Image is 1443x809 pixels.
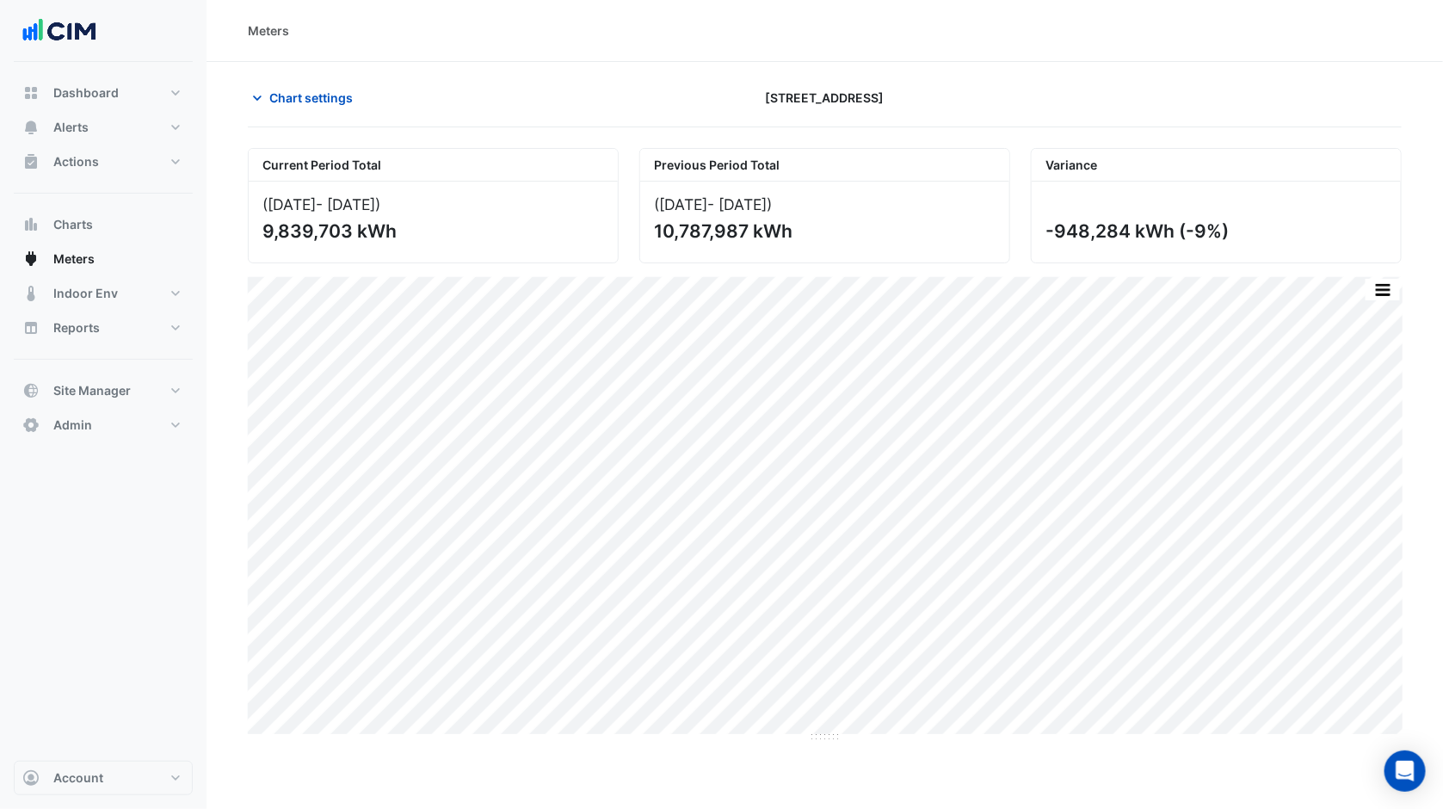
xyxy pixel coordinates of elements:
[53,250,95,268] span: Meters
[53,216,93,233] span: Charts
[1045,220,1384,242] div: -948,284 kWh (-9%)
[22,319,40,337] app-icon: Reports
[53,769,103,787] span: Account
[1032,149,1401,182] div: Variance
[14,761,193,795] button: Account
[1366,279,1400,300] button: More Options
[22,417,40,434] app-icon: Admin
[316,195,375,213] span: - [DATE]
[22,216,40,233] app-icon: Charts
[249,149,618,182] div: Current Period Total
[269,89,353,107] span: Chart settings
[14,408,193,442] button: Admin
[22,250,40,268] app-icon: Meters
[22,153,40,170] app-icon: Actions
[22,285,40,302] app-icon: Indoor Env
[262,220,601,242] div: 9,839,703 kWh
[766,89,885,107] span: [STREET_ADDRESS]
[53,319,100,337] span: Reports
[248,22,289,40] div: Meters
[53,153,99,170] span: Actions
[22,119,40,136] app-icon: Alerts
[654,195,996,213] div: ([DATE] )
[14,76,193,110] button: Dashboard
[53,119,89,136] span: Alerts
[53,285,118,302] span: Indoor Env
[262,195,604,213] div: ([DATE] )
[22,84,40,102] app-icon: Dashboard
[14,276,193,311] button: Indoor Env
[248,83,364,113] button: Chart settings
[707,195,767,213] span: - [DATE]
[1384,750,1426,792] div: Open Intercom Messenger
[654,220,992,242] div: 10,787,987 kWh
[14,311,193,345] button: Reports
[14,374,193,408] button: Site Manager
[53,382,131,399] span: Site Manager
[14,207,193,242] button: Charts
[22,382,40,399] app-icon: Site Manager
[14,242,193,276] button: Meters
[21,14,98,48] img: Company Logo
[14,110,193,145] button: Alerts
[53,417,92,434] span: Admin
[14,145,193,179] button: Actions
[53,84,119,102] span: Dashboard
[640,149,1009,182] div: Previous Period Total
